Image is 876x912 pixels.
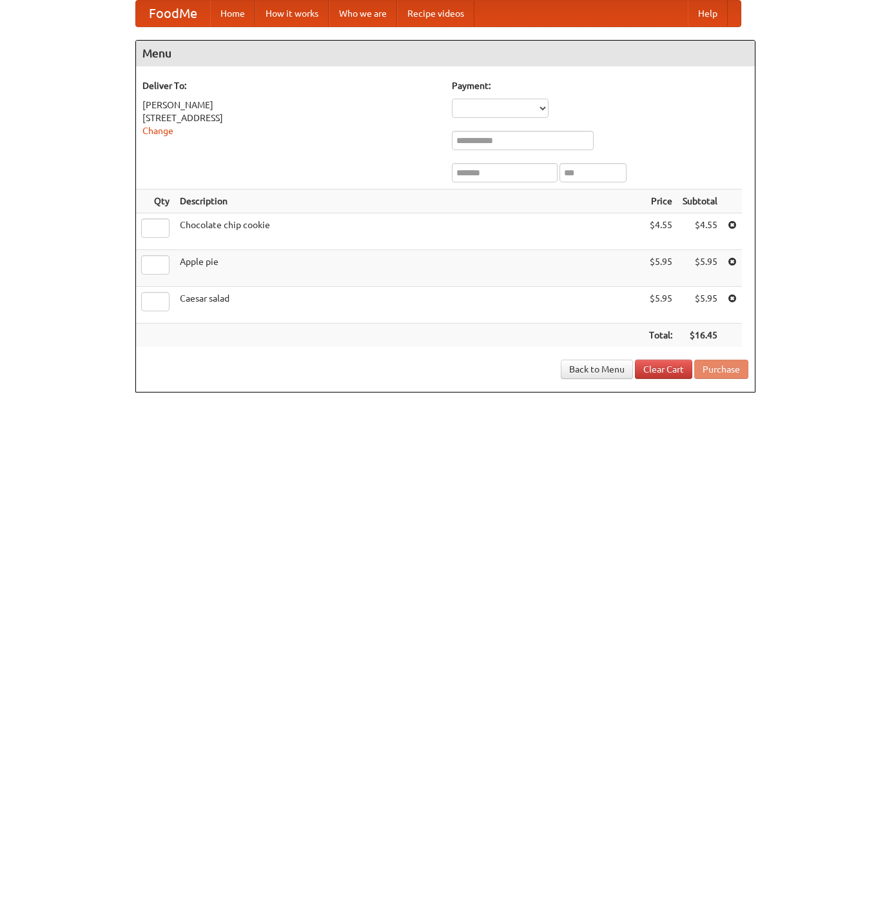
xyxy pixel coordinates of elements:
[644,213,677,250] td: $4.55
[175,287,644,324] td: Caesar salad
[142,99,439,112] div: [PERSON_NAME]
[175,189,644,213] th: Description
[677,250,723,287] td: $5.95
[644,250,677,287] td: $5.95
[561,360,633,379] a: Back to Menu
[694,360,748,379] button: Purchase
[142,126,173,136] a: Change
[142,112,439,124] div: [STREET_ADDRESS]
[142,79,439,92] h5: Deliver To:
[677,213,723,250] td: $4.55
[635,360,692,379] a: Clear Cart
[677,189,723,213] th: Subtotal
[397,1,474,26] a: Recipe videos
[644,287,677,324] td: $5.95
[255,1,329,26] a: How it works
[329,1,397,26] a: Who we are
[677,287,723,324] td: $5.95
[136,189,175,213] th: Qty
[644,324,677,347] th: Total:
[644,189,677,213] th: Price
[210,1,255,26] a: Home
[175,250,644,287] td: Apple pie
[175,213,644,250] td: Chocolate chip cookie
[136,1,210,26] a: FoodMe
[677,324,723,347] th: $16.45
[452,79,748,92] h5: Payment:
[136,41,755,66] h4: Menu
[688,1,728,26] a: Help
